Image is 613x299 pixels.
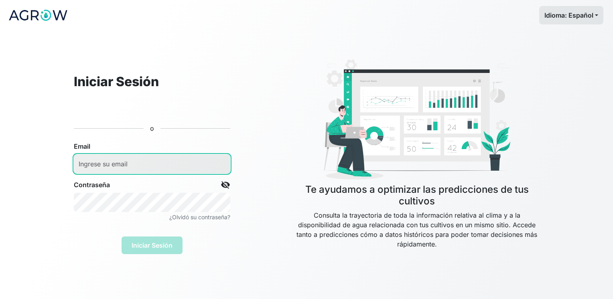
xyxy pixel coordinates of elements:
[74,74,230,89] h2: Iniciar Sesión
[150,123,154,133] p: o
[8,5,68,25] img: logo
[294,184,539,207] h4: Te ayudamos a optimizar las predicciones de tus cultivos
[74,141,90,151] label: Email
[88,99,216,116] iframe: Botón de Acceder con Google
[448,8,605,97] iframe: Diálogo de Acceder con Google
[539,6,603,24] button: Idioma: Español
[74,180,110,190] label: Contraseña
[221,180,230,190] span: visibility_off
[74,154,230,174] input: Ingrese su email
[169,214,230,220] small: ¿Olvidó su contraseña?
[294,210,539,268] p: Consulta la trayectoria de toda la información relativa al clima y a la disponibilidad de agua re...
